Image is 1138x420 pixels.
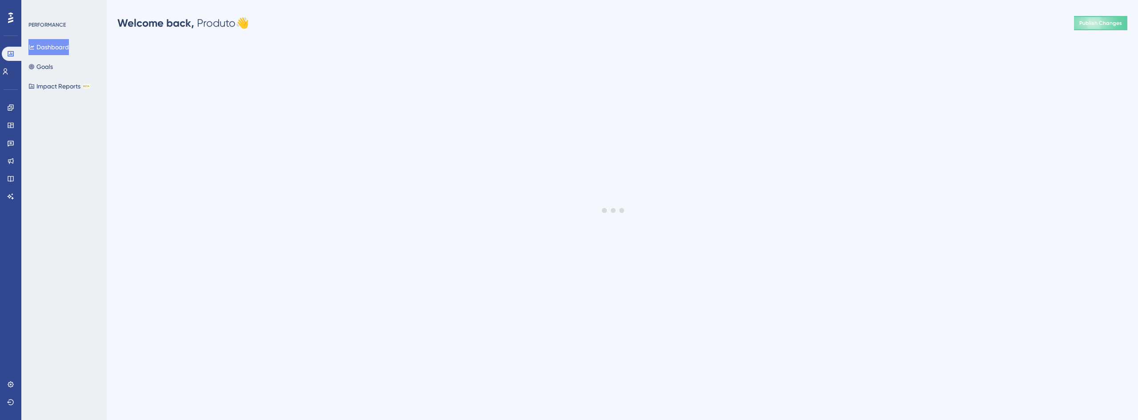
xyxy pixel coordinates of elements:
button: Dashboard [28,39,69,55]
button: Impact ReportsBETA [28,78,90,94]
button: Publish Changes [1074,16,1127,30]
button: Goals [28,59,53,75]
span: Publish Changes [1079,20,1122,27]
span: Welcome back, [117,16,194,29]
div: Produto 👋 [117,16,249,30]
div: PERFORMANCE [28,21,66,28]
div: BETA [82,84,90,88]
